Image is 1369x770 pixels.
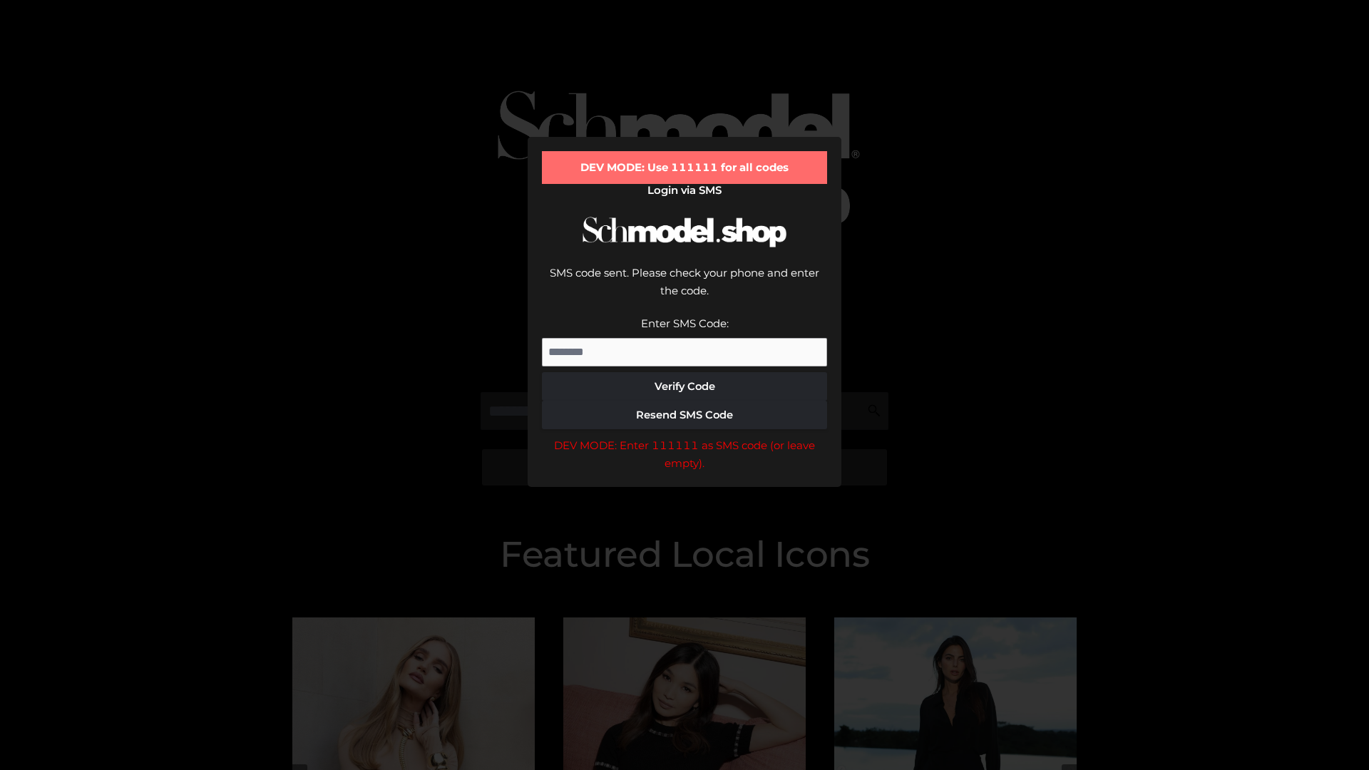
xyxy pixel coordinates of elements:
[542,436,827,473] div: DEV MODE: Enter 111111 as SMS code (or leave empty).
[542,184,827,197] h2: Login via SMS
[542,401,827,429] button: Resend SMS Code
[641,317,729,330] label: Enter SMS Code:
[542,372,827,401] button: Verify Code
[542,151,827,184] div: DEV MODE: Use 111111 for all codes
[542,264,827,314] div: SMS code sent. Please check your phone and enter the code.
[578,204,791,260] img: Schmodel Logo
